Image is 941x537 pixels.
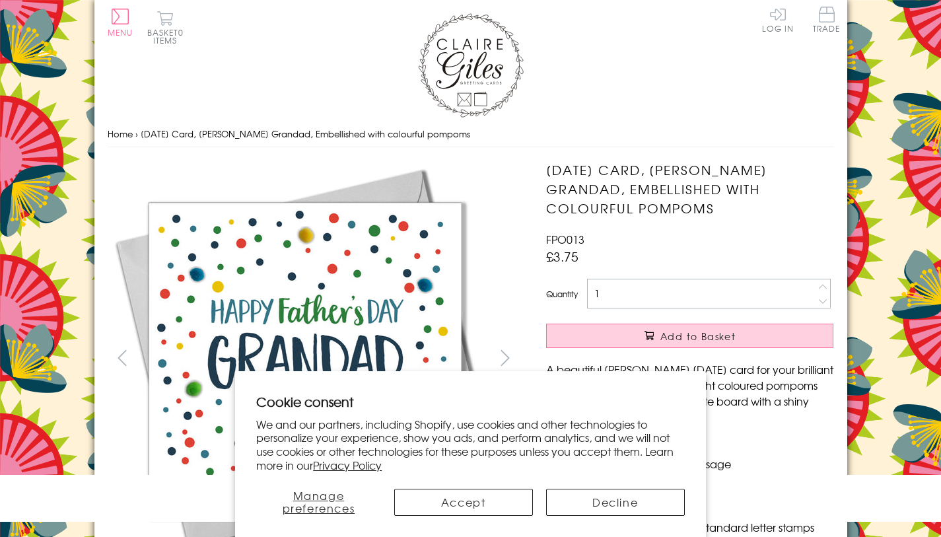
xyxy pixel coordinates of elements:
[546,161,833,217] h1: [DATE] Card, [PERSON_NAME] Grandad, Embellished with colourful pompoms
[256,417,685,472] p: We and our partners, including Shopify, use cookies and other technologies to personalize your ex...
[283,487,355,516] span: Manage preferences
[418,13,524,118] img: Claire Giles Greetings Cards
[256,392,685,411] h2: Cookie consent
[108,121,834,148] nav: breadcrumbs
[546,288,578,300] label: Quantity
[546,361,833,425] p: A beautiful [PERSON_NAME] [DATE] card for your brilliant Grandad. Embellished with bright coloure...
[153,26,184,46] span: 0 items
[813,7,841,35] a: Trade
[108,127,133,140] a: Home
[546,489,685,516] button: Decline
[394,489,533,516] button: Accept
[108,343,137,373] button: prev
[546,324,833,348] button: Add to Basket
[520,161,916,502] img: Father's Day Card, Dotty Grandad, Embellished with colourful pompoms
[813,7,841,32] span: Trade
[256,489,380,516] button: Manage preferences
[660,330,736,343] span: Add to Basket
[141,127,470,140] span: [DATE] Card, [PERSON_NAME] Grandad, Embellished with colourful pompoms
[546,231,584,247] span: FPO013
[313,457,382,473] a: Privacy Policy
[108,9,133,36] button: Menu
[546,247,578,266] span: £3.75
[135,127,138,140] span: ›
[147,11,184,44] button: Basket0 items
[490,343,520,373] button: next
[108,26,133,38] span: Menu
[762,7,794,32] a: Log In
